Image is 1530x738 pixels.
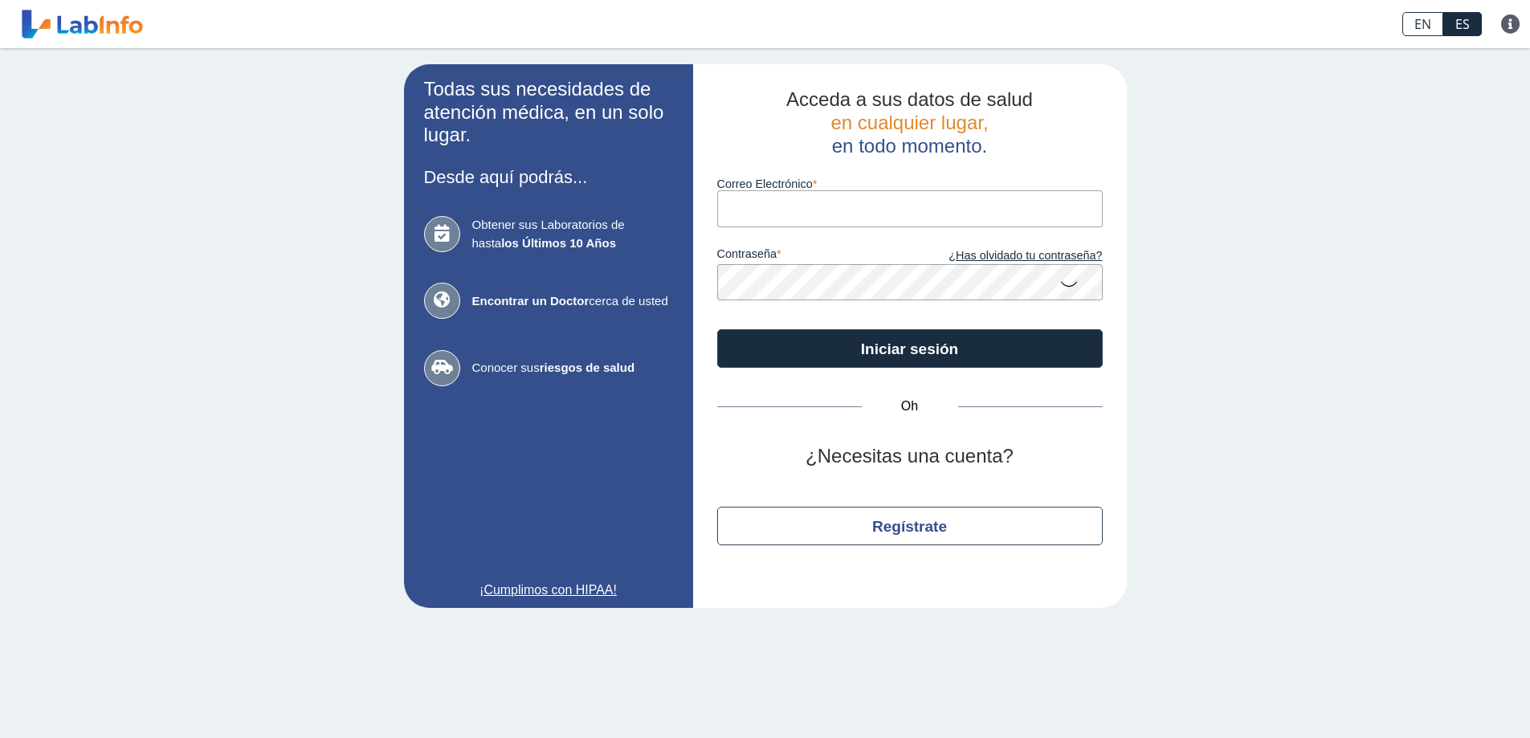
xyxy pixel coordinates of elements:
font: Desde aquí podrás... [424,167,588,187]
font: Iniciar sesión [861,340,958,357]
font: Correo Electrónico [717,177,813,190]
font: ¡Cumplimos con HIPAA! [479,583,617,597]
font: cerca de usted [589,294,667,308]
font: Encontrar un Doctor [472,294,590,308]
font: en todo momento. [832,135,987,157]
button: Regístrate [717,507,1103,545]
font: Obtener sus Laboratorios de hasta [472,218,625,250]
font: Acceda a sus datos de salud [786,88,1033,110]
font: EN [1414,15,1431,33]
a: ¿Has olvidado tu contraseña? [910,247,1103,265]
font: ¿Necesitas una cuenta? [806,445,1014,467]
font: Regístrate [872,518,947,535]
font: en cualquier lugar, [830,112,988,133]
font: Oh [901,399,918,413]
font: ¿Has olvidado tu contraseña? [949,249,1102,262]
font: ES [1455,15,1470,33]
font: Conocer sus [472,361,540,374]
font: contraseña [717,247,777,260]
font: los Últimos 10 Años [501,236,616,250]
button: Iniciar sesión [717,329,1103,368]
font: riesgos de salud [540,361,634,374]
font: Todas sus necesidades de atención médica, en un solo lugar. [424,78,664,146]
